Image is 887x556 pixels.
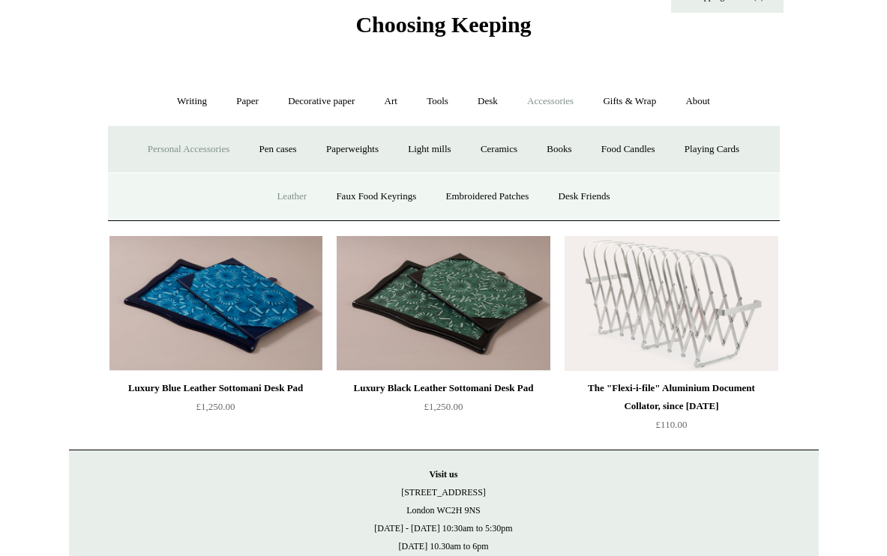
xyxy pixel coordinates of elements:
[545,177,624,217] a: Desk Friends
[413,82,462,121] a: Tools
[430,469,458,480] strong: Visit us
[196,401,235,412] span: £1,250.00
[274,82,368,121] a: Decorative paper
[109,236,322,371] a: Luxury Blue Leather Sottomani Desk Pad Luxury Blue Leather Sottomani Desk Pad
[223,82,272,121] a: Paper
[263,177,320,217] a: Leather
[514,82,587,121] a: Accessories
[656,419,688,430] span: £110.00
[163,82,220,121] a: Writing
[340,379,546,397] div: Luxury Black Leather Sottomani Desk Pad
[394,130,464,169] a: Light mills
[337,236,550,371] a: Luxury Black Leather Sottomani Desk Pad Luxury Black Leather Sottomani Desk Pad
[113,379,319,397] div: Luxury Blue Leather Sottomani Desk Pad
[337,379,550,441] a: Luxury Black Leather Sottomani Desk Pad £1,250.00
[109,379,322,441] a: Luxury Blue Leather Sottomani Desk Pad £1,250.00
[355,24,531,34] a: Choosing Keeping
[245,130,310,169] a: Pen cases
[464,82,511,121] a: Desk
[337,236,550,371] img: Luxury Black Leather Sottomani Desk Pad
[671,130,753,169] a: Playing Cards
[565,379,778,441] a: The "Flexi-i-file" Aluminium Document Collator, since [DATE] £110.00
[672,82,724,121] a: About
[467,130,531,169] a: Ceramics
[568,379,774,415] div: The "Flexi-i-file" Aluminium Document Collator, since [DATE]
[565,236,778,371] a: The "Flexi-i-file" Aluminium Document Collator, since 1941 The "Flexi-i-file" Aluminium Document ...
[313,130,392,169] a: Paperweights
[424,401,463,412] span: £1,250.00
[355,12,531,37] span: Choosing Keeping
[109,236,322,371] img: Luxury Blue Leather Sottomani Desk Pad
[565,236,778,371] img: The "Flexi-i-file" Aluminium Document Collator, since 1941
[134,130,243,169] a: Personal Accessories
[533,130,585,169] a: Books
[371,82,411,121] a: Art
[589,82,670,121] a: Gifts & Wrap
[588,130,669,169] a: Food Candles
[433,177,543,217] a: Embroidered Patches
[322,177,430,217] a: Faux Food Keyrings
